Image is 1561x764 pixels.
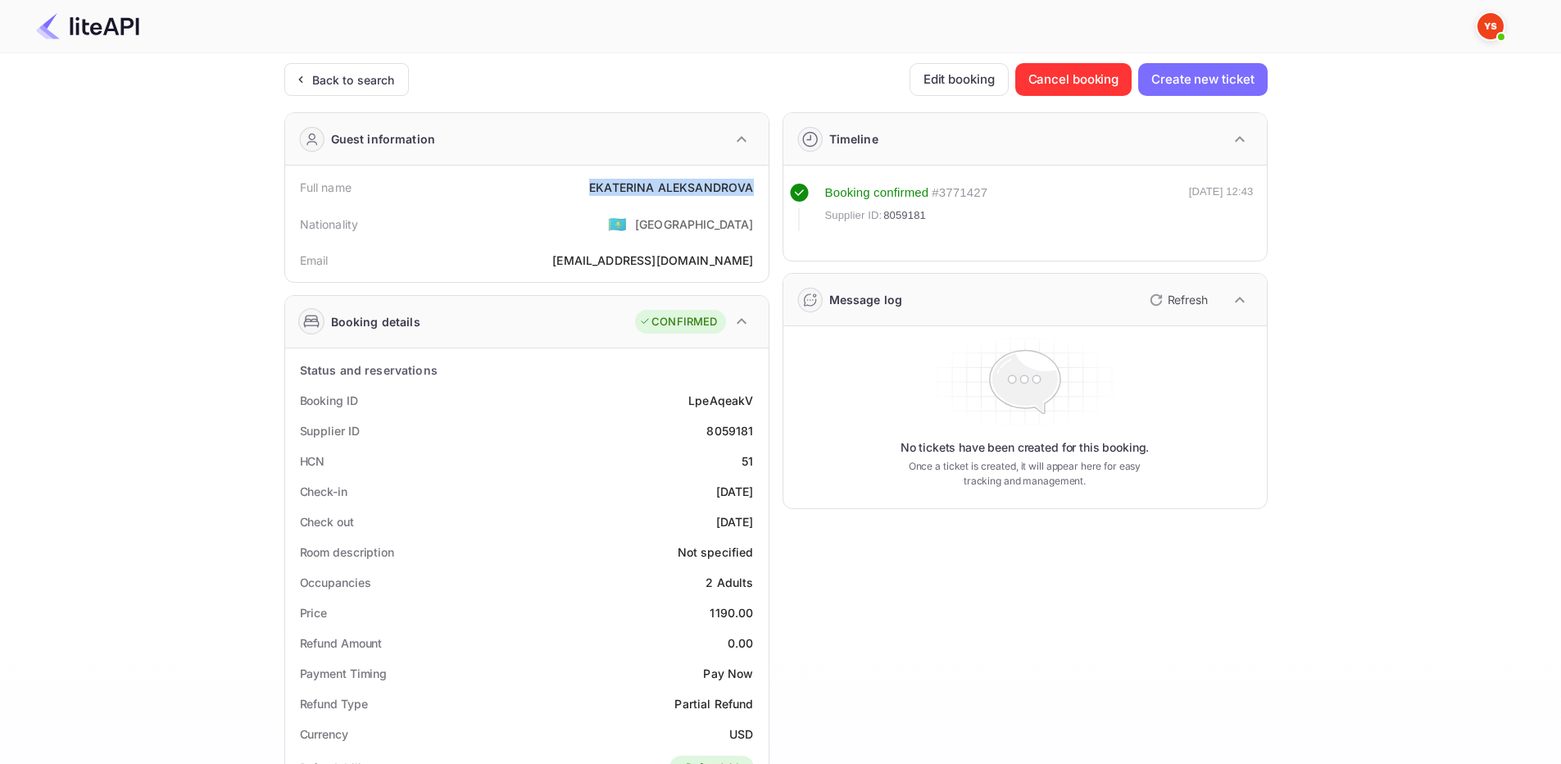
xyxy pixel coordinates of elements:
p: Once a ticket is created, it will appear here for easy tracking and management. [896,459,1155,489]
div: Guest information [331,130,436,148]
p: Refresh [1168,291,1208,308]
div: Refund Type [300,695,368,712]
div: Pay Now [703,665,753,682]
button: Refresh [1140,287,1214,313]
div: [GEOGRAPHIC_DATA] [635,216,754,233]
div: Booking ID [300,392,358,409]
div: Supplier ID [300,422,360,439]
div: [DATE] 12:43 [1189,184,1254,231]
div: 8059181 [706,422,753,439]
button: Create new ticket [1138,63,1267,96]
img: LiteAPI Logo [36,13,139,39]
div: 2 Adults [706,574,753,591]
div: Booking details [331,313,420,330]
div: Full name [300,179,352,196]
div: Booking confirmed [825,184,929,202]
div: # 3771427 [932,184,987,202]
div: Partial Refund [674,695,753,712]
div: Not specified [678,543,754,561]
div: EKATERINA ALEKSANDROVA [589,179,753,196]
div: 0.00 [728,634,754,652]
div: Price [300,604,328,621]
div: USD [729,725,753,743]
button: Edit booking [910,63,1009,96]
span: Supplier ID: [825,207,883,224]
div: HCN [300,452,325,470]
div: 51 [742,452,753,470]
div: [EMAIL_ADDRESS][DOMAIN_NAME] [552,252,753,269]
div: Timeline [829,130,878,148]
div: CONFIRMED [639,314,717,330]
div: Check-in [300,483,347,500]
div: 1190.00 [710,604,753,621]
div: Status and reservations [300,362,438,379]
div: Back to search [312,71,395,89]
img: Yandex Support [1477,13,1504,39]
div: [DATE] [716,513,754,530]
div: Message log [829,291,903,308]
div: Email [300,252,329,269]
div: Check out [300,513,354,530]
p: No tickets have been created for this booking. [901,439,1150,456]
div: Room description [300,543,394,561]
div: LpeAqeakV [688,392,753,409]
button: Cancel booking [1015,63,1132,96]
div: Refund Amount [300,634,383,652]
span: 8059181 [883,207,926,224]
div: Occupancies [300,574,371,591]
div: Payment Timing [300,665,388,682]
div: Nationality [300,216,359,233]
span: United States [608,209,627,239]
div: [DATE] [716,483,754,500]
div: Currency [300,725,348,743]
